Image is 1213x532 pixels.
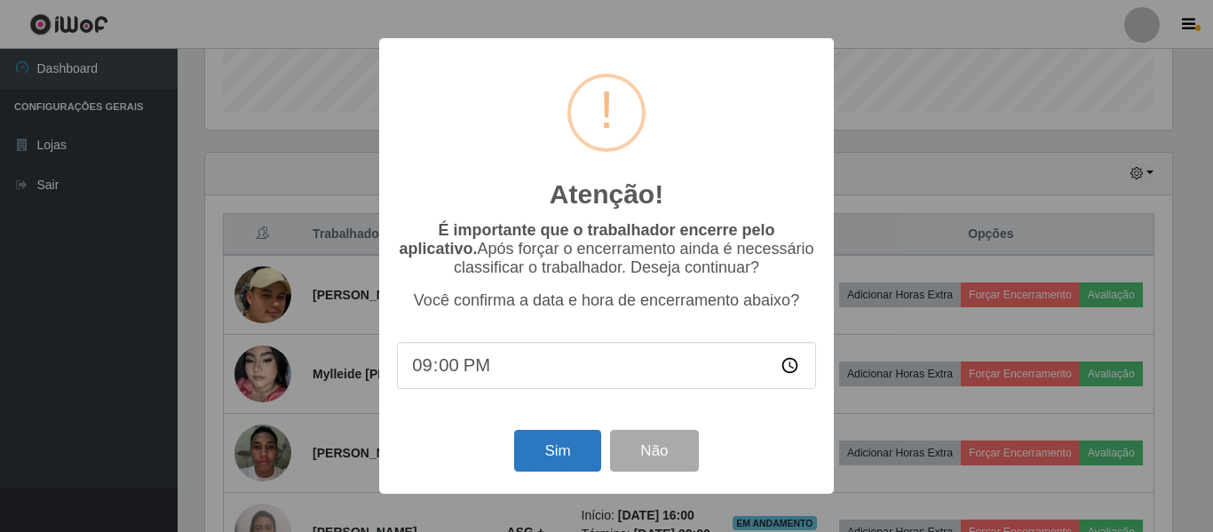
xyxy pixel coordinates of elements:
b: É importante que o trabalhador encerre pelo aplicativo. [399,221,774,258]
h2: Atenção! [550,179,663,210]
button: Sim [514,430,600,472]
p: Você confirma a data e hora de encerramento abaixo? [397,291,816,310]
p: Após forçar o encerramento ainda é necessário classificar o trabalhador. Deseja continuar? [397,221,816,277]
button: Não [610,430,698,472]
